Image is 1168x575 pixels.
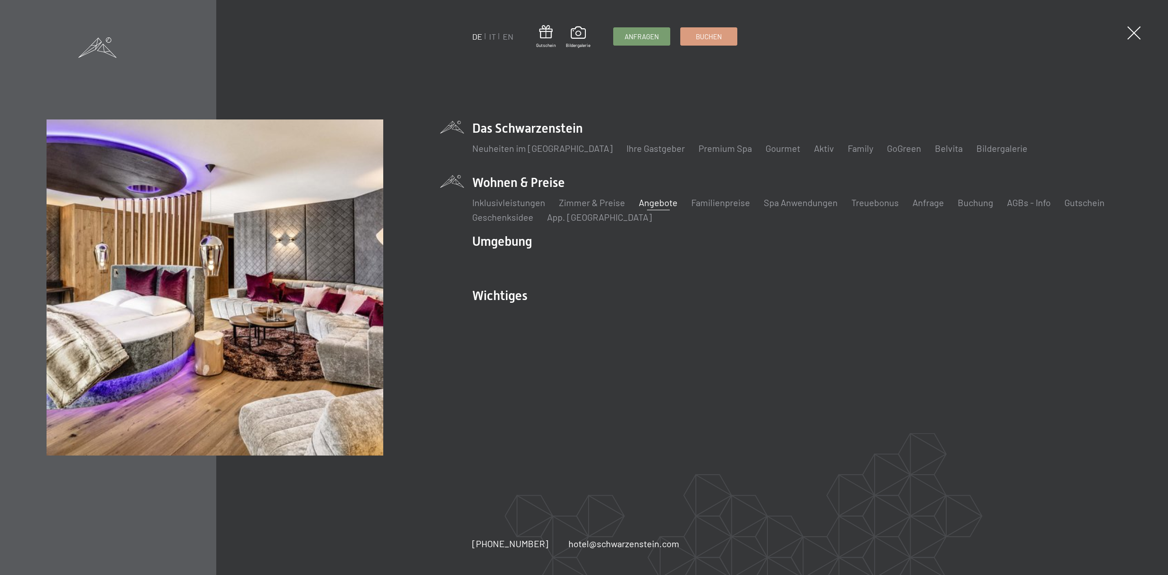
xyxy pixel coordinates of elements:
a: Familienpreise [691,197,750,208]
a: App. [GEOGRAPHIC_DATA] [547,212,652,223]
a: Gutschein [1064,197,1105,208]
a: Family [848,143,873,154]
a: AGBs - Info [1007,197,1051,208]
a: IT [489,31,496,41]
a: Aktiv [814,143,834,154]
a: Anfragen [614,28,670,45]
span: Buchen [696,32,722,41]
a: EN [503,31,513,41]
a: Buchung [958,197,993,208]
a: Premium Spa [699,143,752,154]
a: Inklusivleistungen [472,197,545,208]
a: Bildergalerie [976,143,1027,154]
a: Ihre Gastgeber [626,143,685,154]
a: Belvita [935,143,963,154]
a: Treuebonus [851,197,899,208]
span: Bildergalerie [566,42,590,48]
a: Anfrage [912,197,944,208]
a: DE [472,31,482,41]
a: Geschenksidee [472,212,533,223]
span: [PHONE_NUMBER] [472,538,548,549]
img: Wellnesshotel Südtirol SCHWARZENSTEIN - Wellnessurlaub in den Alpen, Wandern und Wellness [47,119,383,456]
a: Neuheiten im [GEOGRAPHIC_DATA] [472,143,613,154]
a: GoGreen [887,143,921,154]
a: [PHONE_NUMBER] [472,537,548,550]
a: Gutschein [536,25,556,48]
a: Spa Anwendungen [764,197,838,208]
a: Buchen [681,28,737,45]
span: Anfragen [625,32,659,41]
a: hotel@schwarzenstein.com [568,537,679,550]
a: Bildergalerie [566,26,590,48]
a: Gourmet [766,143,800,154]
a: Angebote [639,197,678,208]
a: Zimmer & Preise [559,197,625,208]
span: Gutschein [536,42,556,48]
